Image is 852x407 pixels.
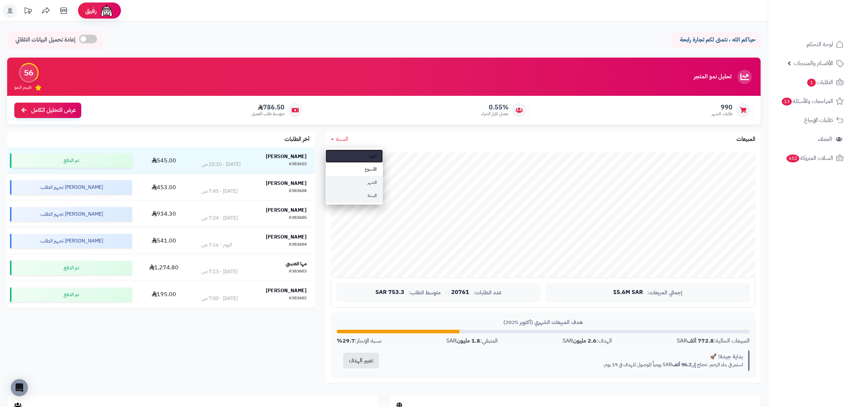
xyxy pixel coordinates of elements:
span: متوسط طلب العميل [252,111,284,117]
td: 1,274.80 [135,255,193,281]
div: [DATE] - 7:13 ص [201,268,238,275]
a: المراجعات والأسئلة13 [773,93,848,110]
div: المتبقي: SAR [446,337,498,345]
strong: 772.8 ألف [687,337,714,345]
span: 15.6M SAR [613,289,643,296]
div: #383604 [289,241,307,249]
a: تحديثات المنصة [19,4,37,20]
p: حياكم الله ، نتمنى لكم تجارة رابحة [677,36,755,44]
span: رفيق [85,6,97,15]
td: 541.00 [135,228,193,254]
span: 20761 [451,289,469,296]
a: السنة [331,135,348,143]
div: تم الدفع [10,288,132,302]
span: طلبات الشهر [712,111,732,117]
td: 453.00 [135,174,193,201]
td: 195.00 [135,281,193,308]
span: 753.3 SAR [375,289,404,296]
div: Open Intercom Messenger [11,379,28,396]
div: تم الدفع [10,153,132,168]
strong: [PERSON_NAME] [266,287,307,294]
td: 545.00 [135,147,193,174]
strong: مها العتيبي [286,260,307,268]
span: 990 [712,103,732,111]
div: #383608 [289,188,307,195]
span: طلبات الإرجاع [804,115,833,125]
span: تقييم النمو [14,84,31,90]
span: السلات المتروكة [786,153,833,163]
span: عدد الطلبات: [473,290,502,296]
div: #383603 [289,268,307,275]
span: 652 [787,155,799,162]
div: [DATE] - 7:45 ص [201,188,238,195]
img: ai-face.png [99,4,114,18]
a: الطلبات1 [773,74,848,91]
a: الأسبوع [326,163,383,176]
a: طلبات الإرجاع [773,112,848,129]
td: 934.30 [135,201,193,227]
button: تغيير الهدف [343,353,379,368]
span: إجمالي المبيعات: [647,290,682,296]
span: لوحة التحكم [807,39,833,49]
strong: [PERSON_NAME] [266,153,307,160]
span: العملاء [818,134,832,144]
span: معدل تكرار الشراء [481,111,508,117]
div: [PERSON_NAME] تجهيز الطلب [10,180,132,195]
a: لوحة التحكم [773,36,848,53]
span: الطلبات [807,77,833,87]
div: بداية جيدة! 🚀 [391,353,743,361]
div: المبيعات الحالية: SAR [677,337,750,345]
img: logo-2.png [803,19,845,34]
div: [DATE] - 7:24 ص [201,215,238,222]
a: العملاء [773,131,848,148]
a: اليوم [326,149,383,163]
h3: تحليل نمو المتجر [694,74,731,80]
strong: 29.7% [337,337,355,345]
div: #383602 [289,295,307,302]
strong: 2.6 مليون [573,337,597,345]
span: 13 [782,98,792,106]
div: هدف المبيعات الشهري (أكتوبر 2025) [337,319,750,326]
div: [PERSON_NAME] تجهيز الطلب [10,234,132,248]
span: متوسط الطلب: [409,290,441,296]
span: إعادة تحميل البيانات التلقائي [15,36,76,44]
h3: المبيعات [736,136,755,143]
div: الهدف: SAR [563,337,612,345]
div: نسبة الإنجاز: [337,337,381,345]
span: | [445,290,447,295]
span: الأقسام والمنتجات [794,58,833,68]
strong: [PERSON_NAME] [266,206,307,214]
span: 1 [807,79,816,87]
div: #383605 [289,215,307,222]
a: السلات المتروكة652 [773,149,848,167]
strong: [PERSON_NAME] [266,180,307,187]
span: عرض التحليل الكامل [31,106,76,114]
p: استمر في بناء الزخم. تحتاج إلى SAR يومياً للوصول للهدف في 19 يوم. [391,361,743,368]
div: #383615 [289,161,307,168]
strong: 96.2 ألف [672,361,691,368]
strong: 1.8 مليون [457,337,480,345]
a: الشهر [326,176,383,189]
strong: [PERSON_NAME] [266,233,307,241]
div: اليوم - 7:16 ص [201,241,232,249]
span: 786.50 [252,103,284,111]
div: تم الدفع [10,261,132,275]
div: [DATE] - 7:00 ص [201,295,238,302]
a: عرض التحليل الكامل [14,103,81,118]
span: السنة [336,135,348,143]
div: [PERSON_NAME] تجهيز الطلب [10,207,132,221]
span: المراجعات والأسئلة [781,96,833,106]
h3: آخر الطلبات [284,136,310,143]
a: السنة [326,189,383,202]
span: 0.55% [481,103,508,111]
div: [DATE] - 10:10 ص [201,161,240,168]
